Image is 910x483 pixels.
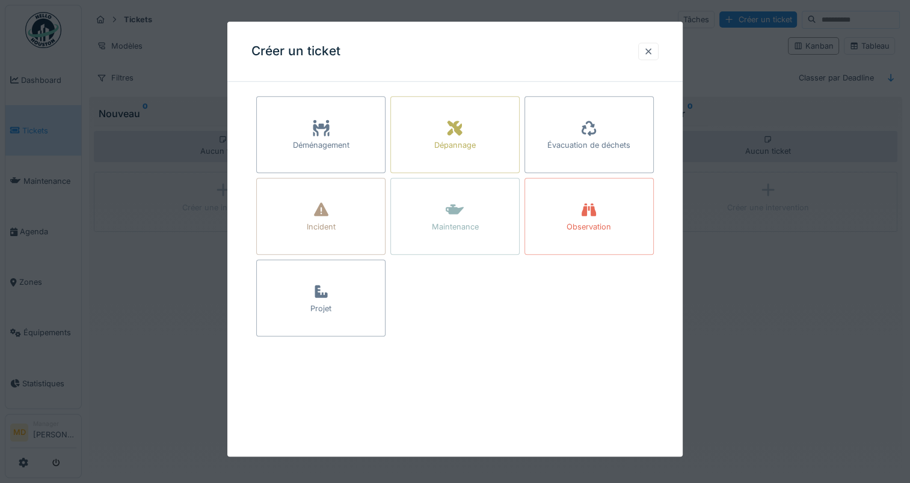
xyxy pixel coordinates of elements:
h3: Créer un ticket [251,44,340,59]
div: Déménagement [293,140,349,151]
div: Maintenance [431,222,478,233]
div: Incident [307,222,336,233]
div: Projet [310,303,331,315]
div: Observation [567,222,611,233]
div: Évacuation de déchets [547,140,630,151]
div: Dépannage [434,140,476,151]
